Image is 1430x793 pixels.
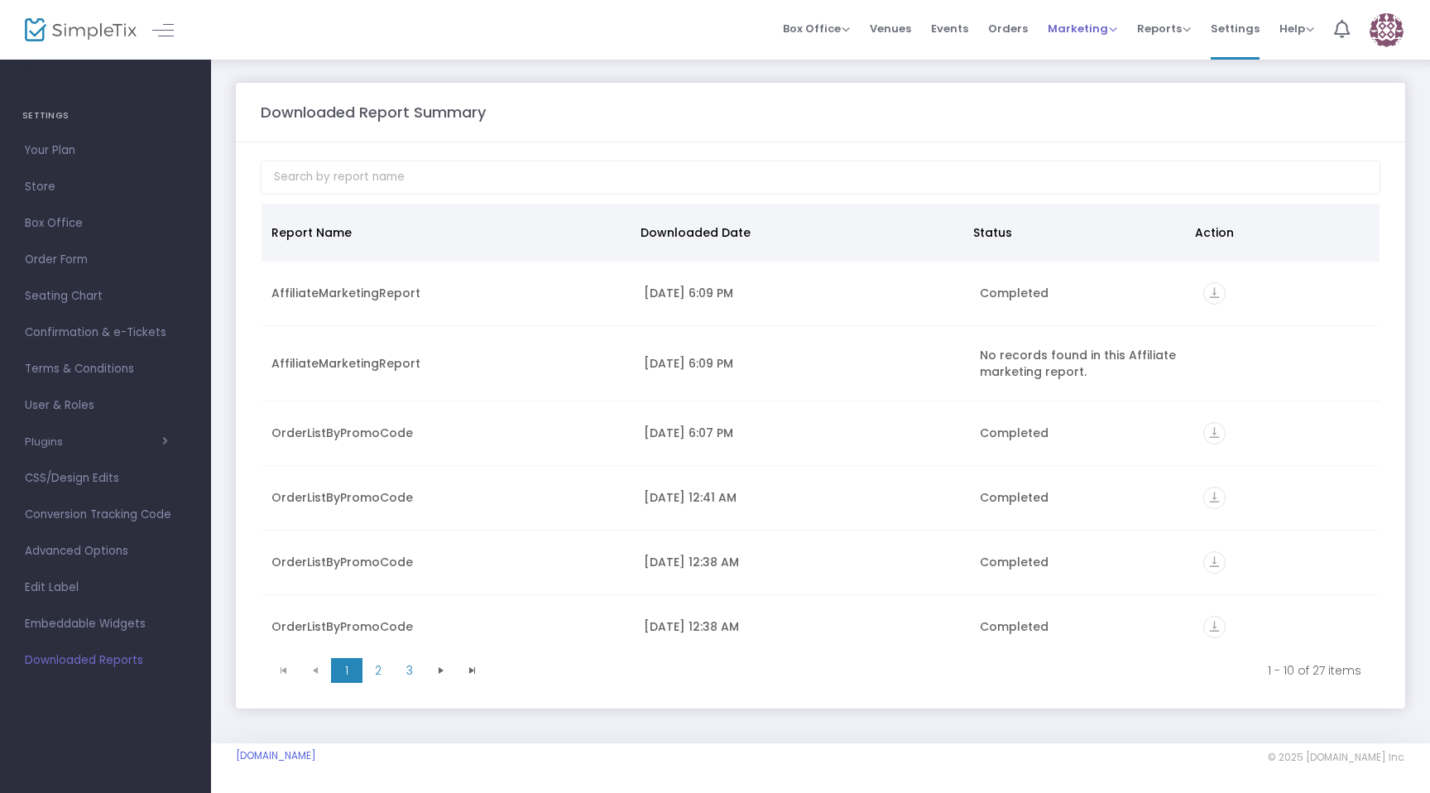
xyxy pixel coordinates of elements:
[1203,282,1226,305] i: vertical_align_bottom
[644,285,959,301] div: 8/22/2025 6:09 PM
[1211,7,1260,50] span: Settings
[25,541,186,562] span: Advanced Options
[931,7,968,50] span: Events
[25,468,186,489] span: CSS/Design Edits
[644,554,959,570] div: 8/22/2025 12:38 AM
[434,664,448,677] span: Go to the next page
[271,618,624,635] div: OrderListByPromoCode
[271,554,624,570] div: OrderListByPromoCode
[1185,204,1370,262] th: Action
[262,204,1380,651] div: Data table
[25,395,186,416] span: User & Roles
[1203,551,1226,574] i: vertical_align_bottom
[25,435,168,449] button: Plugins
[963,204,1185,262] th: Status
[644,618,959,635] div: 8/22/2025 12:38 AM
[644,355,959,372] div: 8/22/2025 6:09 PM
[331,658,362,683] span: Page 1
[1048,21,1117,36] span: Marketing
[22,99,189,132] h4: SETTINGS
[271,489,624,506] div: OrderListByPromoCode
[25,249,186,271] span: Order Form
[25,140,186,161] span: Your Plan
[25,176,186,198] span: Store
[1203,621,1226,637] a: vertical_align_bottom
[870,7,911,50] span: Venues
[783,21,850,36] span: Box Office
[980,489,1183,506] div: Completed
[988,7,1028,50] span: Orders
[271,285,624,301] div: AffiliateMarketingReport
[271,355,624,372] div: AffiliateMarketingReport
[500,662,1361,679] kendo-pager-info: 1 - 10 of 27 items
[980,425,1183,441] div: Completed
[1203,282,1370,305] div: https://go.SimpleTix.com/5o61f
[1203,616,1370,638] div: https://go.SimpleTix.com/zq4au
[644,489,959,506] div: 8/22/2025 12:41 AM
[271,425,624,441] div: OrderListByPromoCode
[631,204,963,262] th: Downloaded Date
[425,658,457,683] span: Go to the next page
[25,213,186,234] span: Box Office
[236,749,316,762] a: [DOMAIN_NAME]
[394,658,425,683] span: Page 3
[262,204,631,262] th: Report Name
[1203,616,1226,638] i: vertical_align_bottom
[1203,487,1226,509] i: vertical_align_bottom
[457,658,488,683] span: Go to the last page
[980,285,1183,301] div: Completed
[466,664,479,677] span: Go to the last page
[980,554,1183,570] div: Completed
[1203,422,1226,445] i: vertical_align_bottom
[25,286,186,307] span: Seating Chart
[25,358,186,380] span: Terms & Conditions
[25,613,186,635] span: Embeddable Widgets
[1203,422,1370,445] div: https://go.SimpleTix.com/vmh78
[1203,492,1226,508] a: vertical_align_bottom
[25,322,186,344] span: Confirmation & e-Tickets
[644,425,959,441] div: 8/22/2025 6:07 PM
[1203,487,1370,509] div: https://go.SimpleTix.com/sbofw
[1137,21,1191,36] span: Reports
[362,658,394,683] span: Page 2
[980,347,1183,380] div: No records found in this Affiliate marketing report.
[1268,751,1405,764] span: © 2025 [DOMAIN_NAME] Inc.
[25,504,186,526] span: Conversion Tracking Code
[1203,551,1370,574] div: https://go.SimpleTix.com/jcggx
[1203,287,1226,304] a: vertical_align_bottom
[25,650,186,671] span: Downloaded Reports
[1203,427,1226,444] a: vertical_align_bottom
[25,577,186,598] span: Edit Label
[261,161,1380,195] input: Search by report name
[1203,556,1226,573] a: vertical_align_bottom
[980,618,1183,635] div: Completed
[1279,21,1314,36] span: Help
[261,101,486,123] m-panel-title: Downloaded Report Summary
